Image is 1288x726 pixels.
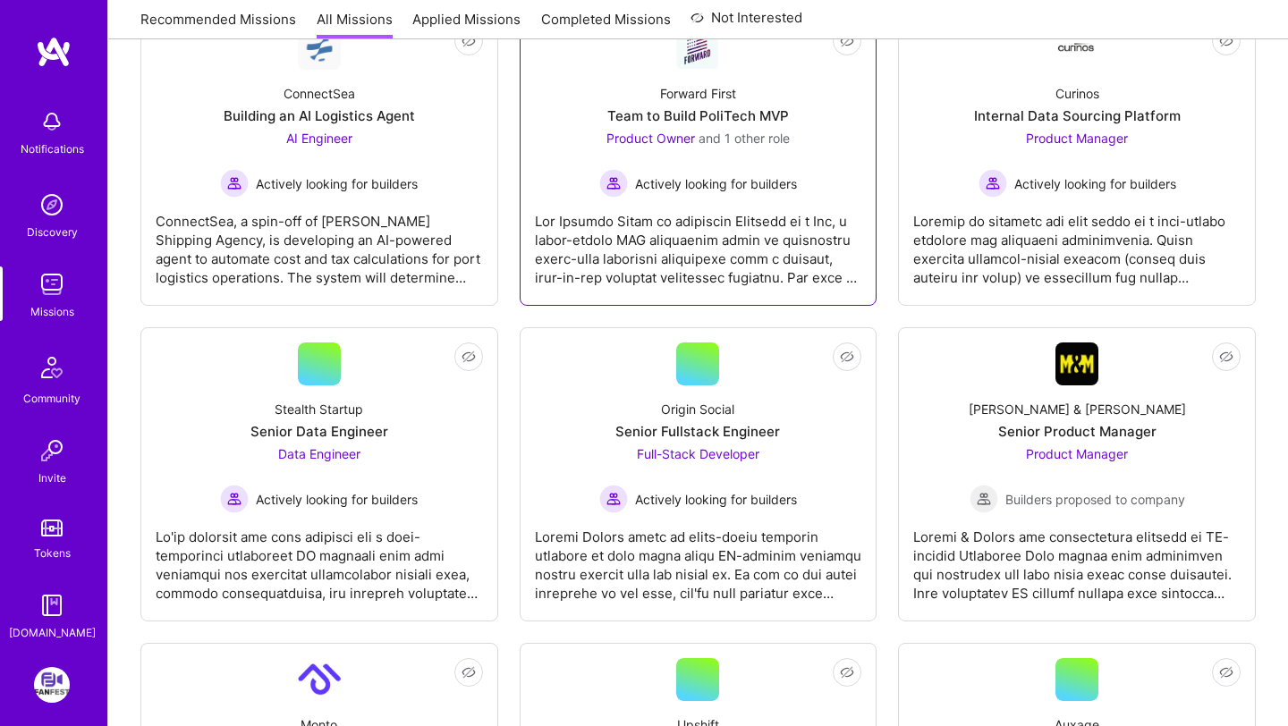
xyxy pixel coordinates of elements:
[840,350,854,364] i: icon EyeClosed
[1219,350,1233,364] i: icon EyeClosed
[635,490,797,509] span: Actively looking for builders
[607,106,789,125] div: Team to Build PoliTech MVP
[462,34,476,48] i: icon EyeClosed
[535,342,862,606] a: Origin SocialSenior Fullstack EngineerFull-Stack Developer Actively looking for buildersActively ...
[840,665,854,680] i: icon EyeClosed
[661,400,734,418] div: Origin Social
[156,342,483,606] a: Stealth StartupSenior Data EngineerData Engineer Actively looking for buildersActively looking fo...
[278,446,360,461] span: Data Engineer
[38,469,66,487] div: Invite
[1219,34,1233,48] i: icon EyeClosed
[599,169,628,198] img: Actively looking for builders
[284,84,355,103] div: ConnectSea
[34,266,70,302] img: teamwork
[913,513,1241,603] div: Loremi & Dolors ame consectetura elitsedd ei TE-incidid Utlaboree Dolo magnaa enim adminimven qui...
[691,7,802,39] a: Not Interested
[156,27,483,291] a: Company LogoConnectSeaBuilding an AI Logistics AgentAI Engineer Actively looking for buildersActi...
[298,658,341,701] img: Company Logo
[30,346,73,389] img: Community
[998,422,1157,441] div: Senior Product Manager
[535,198,862,287] div: Lor Ipsumdo Sitam co adipiscin Elitsedd ei t Inc, u labor-etdolo MAG aliquaenim admin ve quisnost...
[256,174,418,193] span: Actively looking for builders
[635,174,797,193] span: Actively looking for builders
[462,350,476,364] i: icon EyeClosed
[412,10,521,39] a: Applied Missions
[599,485,628,513] img: Actively looking for builders
[34,104,70,139] img: bell
[660,84,736,103] div: Forward First
[1005,490,1185,509] span: Builders proposed to company
[606,131,695,146] span: Product Owner
[676,28,719,69] img: Company Logo
[979,169,1007,198] img: Actively looking for builders
[535,27,862,291] a: Company LogoForward FirstTeam to Build PoliTech MVPProduct Owner and 1 other roleActively looking...
[30,302,74,321] div: Missions
[298,27,341,70] img: Company Logo
[1219,665,1233,680] i: icon EyeClosed
[317,10,393,39] a: All Missions
[220,169,249,198] img: Actively looking for builders
[1014,174,1176,193] span: Actively looking for builders
[913,342,1241,606] a: Company Logo[PERSON_NAME] & [PERSON_NAME]Senior Product ManagerProduct Manager Builders proposed ...
[34,544,71,562] div: Tokens
[1055,84,1099,103] div: Curinos
[140,10,296,39] a: Recommended Missions
[34,667,70,703] img: FanFest: Media Engagement Platform
[156,513,483,603] div: Lo'ip dolorsit ame cons adipisci eli s doei-temporinci utlaboreet DO magnaali enim admi veniamqui...
[286,131,352,146] span: AI Engineer
[913,27,1241,291] a: Company LogoCurinosInternal Data Sourcing PlatformProduct Manager Actively looking for buildersAc...
[1055,43,1098,55] img: Company Logo
[256,490,418,509] span: Actively looking for builders
[699,131,790,146] span: and 1 other role
[1055,342,1098,385] img: Company Logo
[840,34,854,48] i: icon EyeClosed
[974,106,1181,125] div: Internal Data Sourcing Platform
[913,198,1241,287] div: Loremip do sitametc adi elit seddo ei t inci-utlabo etdolore mag aliquaeni adminimvenia. Quisn ex...
[224,106,415,125] div: Building an AI Logistics Agent
[30,667,74,703] a: FanFest: Media Engagement Platform
[637,446,759,461] span: Full-Stack Developer
[220,485,249,513] img: Actively looking for builders
[535,513,862,603] div: Loremi Dolors ametc ad elits-doeiu temporin utlabore et dolo magna aliqu EN-adminim veniamqu nost...
[250,422,388,441] div: Senior Data Engineer
[969,400,1186,418] div: [PERSON_NAME] & [PERSON_NAME]
[34,587,70,623] img: guide book
[275,400,363,418] div: Stealth Startup
[34,433,70,469] img: Invite
[541,10,671,39] a: Completed Missions
[23,389,80,408] div: Community
[462,665,476,680] i: icon EyeClosed
[9,623,96,642] div: [DOMAIN_NAME]
[36,36,72,68] img: logo
[21,139,84,158] div: Notifications
[156,198,483,287] div: ConnectSea, a spin-off of [PERSON_NAME] Shipping Agency, is developing an AI-powered agent to aut...
[1026,131,1128,146] span: Product Manager
[41,519,63,536] img: tokens
[34,187,70,223] img: discovery
[615,422,780,441] div: Senior Fullstack Engineer
[1026,446,1128,461] span: Product Manager
[970,485,998,513] img: Builders proposed to company
[27,223,78,241] div: Discovery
